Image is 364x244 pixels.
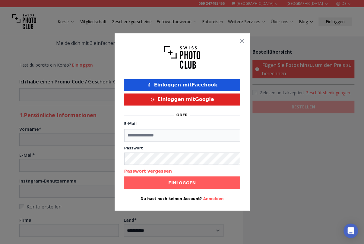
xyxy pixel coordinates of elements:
[124,177,240,189] button: Einloggen
[124,168,172,174] button: Passwort vergessen
[124,79,240,91] button: Einloggen mitFacebook
[124,93,240,105] button: Einloggen mitGoogle
[124,122,137,126] label: E-Mail
[124,146,240,151] label: Passwort
[124,196,240,201] p: Du hast noch keinen Account?
[176,113,188,117] p: oder
[203,196,224,201] button: Anmelden
[164,43,200,72] img: Swiss photo club
[168,180,196,186] b: Einloggen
